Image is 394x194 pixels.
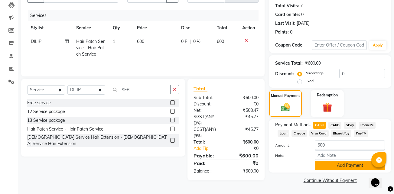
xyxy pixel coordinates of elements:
[28,10,263,21] div: Services
[275,3,299,9] div: Total Visits:
[309,130,329,137] span: Visa Card
[110,85,171,94] input: Search or Scan
[301,11,304,18] div: 0
[226,95,263,101] div: ₹600.00
[315,161,385,170] button: Add Payment
[194,114,216,119] span: SGST(ANY)
[275,29,289,35] div: Points:
[328,122,341,129] span: CARD
[226,139,263,145] div: ₹600.00
[369,41,386,50] button: Apply
[297,20,310,27] div: [DATE]
[137,39,144,44] span: 600
[344,122,356,129] span: GPay
[226,168,263,174] div: ₹600.00
[213,21,239,35] th: Total
[226,152,263,159] div: ₹600.00
[271,143,310,148] label: Amount:
[193,38,200,45] span: 0 %
[275,122,311,128] span: Payment Methods
[315,141,385,150] input: Amount
[177,21,213,35] th: Disc
[300,3,303,9] div: 7
[239,21,259,35] th: Action
[27,126,103,132] div: Hair Patch Service - Hair Patch Service
[226,160,263,167] div: ₹0
[189,145,232,152] a: Add Tip
[189,168,226,174] div: Balance :
[226,114,263,126] div: ₹45.77
[359,122,376,129] span: PhonePe
[331,130,352,137] span: BharatPay
[195,121,200,125] span: 9%
[226,101,263,107] div: ₹0
[73,21,109,35] th: Service
[312,40,366,50] input: Enter Offer / Coupon Code
[275,11,300,18] div: Card on file:
[275,42,312,48] div: Coupon Code
[304,78,314,84] label: Fixed
[275,60,303,66] div: Service Total:
[270,177,390,184] a: Continue Without Payment
[275,20,295,27] div: Last Visit:
[354,130,368,137] span: PayTM
[320,102,335,113] img: _gift.svg
[195,133,200,138] span: 9%
[190,38,191,45] span: |
[226,126,263,139] div: ₹45.77
[291,130,307,137] span: Cheque
[315,150,385,160] input: Add Note
[181,38,187,45] span: 0 F
[189,95,226,101] div: Sub Total:
[232,145,263,152] div: ₹0
[189,160,226,167] div: Paid:
[76,39,105,57] span: Hair Patch Service - Hair Patch Service
[133,21,177,35] th: Price
[27,108,65,115] div: 12 Service package
[304,70,324,76] label: Percentage
[31,39,41,44] span: DILIP
[278,102,293,112] img: _cash.svg
[278,130,289,137] span: Loan
[109,21,133,35] th: Qty
[217,39,224,44] span: 600
[189,107,226,114] div: Net:
[317,92,338,98] label: Redemption
[194,127,216,132] span: CGST(ANY)
[290,29,292,35] div: 0
[189,114,226,126] div: ( )
[27,100,51,106] div: Free service
[275,71,294,77] div: Discount:
[27,21,73,35] th: Stylist
[271,93,300,99] label: Manual Payment
[194,86,207,92] span: Total
[27,117,65,124] div: 13 Service package
[369,170,388,188] iframe: chat widget
[189,139,226,145] div: Total:
[226,107,263,114] div: ₹508.47
[113,39,115,44] span: 1
[27,134,168,147] div: [DEMOGRAPHIC_DATA] Service Hair Extension - [DEMOGRAPHIC_DATA] Service Hair Extension
[189,126,226,139] div: ( )
[271,153,310,158] label: Note:
[313,122,326,129] span: CASH
[189,101,226,107] div: Discount:
[189,152,226,159] div: Payable:
[305,60,321,66] div: ₹600.00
